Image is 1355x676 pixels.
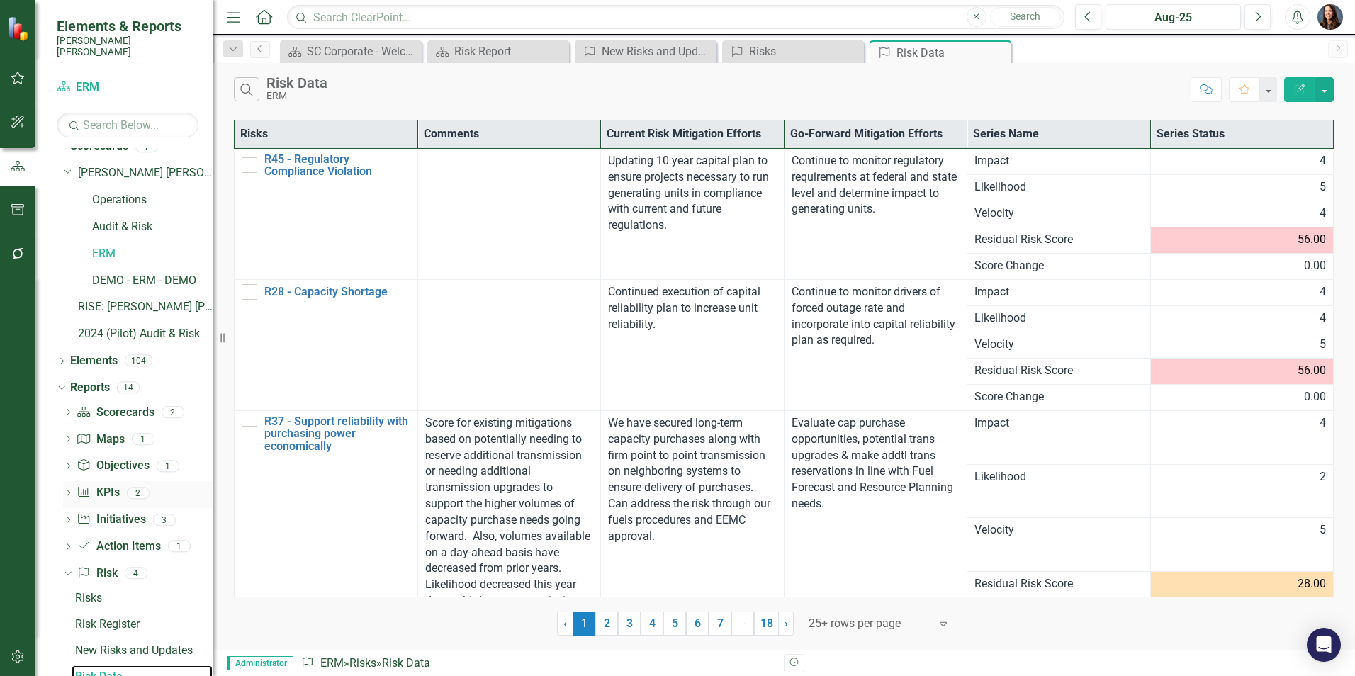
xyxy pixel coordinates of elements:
div: Aug-25 [1111,9,1236,26]
span: › [785,616,788,630]
td: Double-Click to Edit [967,201,1151,227]
td: Double-Click to Edit [1150,305,1334,332]
span: Velocity [974,337,1143,353]
a: ERM [320,656,344,670]
td: Double-Click to Edit [1150,148,1334,174]
a: Risks [726,43,860,60]
span: 56.00 [1298,363,1326,379]
a: 3 [618,612,641,636]
div: 4 [125,568,147,580]
div: Risk Data [266,75,327,91]
div: ERM [266,91,327,101]
td: Double-Click to Edit [967,174,1151,201]
a: 7 [709,612,731,636]
span: 4 [1320,284,1326,300]
a: New Risks and Updates [578,43,713,60]
a: Action Items [77,539,160,555]
a: Maps [77,432,124,448]
span: 5 [1320,179,1326,196]
span: Search [1010,11,1040,22]
a: New Risks and Updates [72,639,213,662]
span: ‹ [563,616,567,630]
td: Double-Click to Edit [967,410,1151,464]
td: Double-Click to Edit Right Click for Context Menu [235,148,418,279]
span: Residual Risk Score [974,232,1143,248]
a: 6 [686,612,709,636]
div: 7 [135,140,158,152]
button: Aug-25 [1106,4,1241,30]
span: 0.00 [1304,389,1326,405]
td: Double-Click to Edit [601,148,785,279]
td: Double-Click to Edit [1150,410,1334,464]
span: Velocity [974,522,1143,539]
div: Risk Data [896,44,1008,62]
button: Tami Griswold [1317,4,1343,30]
span: Elements & Reports [57,18,198,35]
a: Operations [92,192,213,208]
div: 1 [132,433,154,445]
div: 104 [125,355,152,367]
td: Double-Click to Edit [784,279,967,410]
a: Risk [77,565,117,582]
div: Risks [749,43,860,60]
div: SC Corporate - Welcome to ClearPoint [307,43,418,60]
div: 1 [157,460,179,472]
td: Double-Click to Edit [1150,464,1334,518]
span: Impact [974,415,1143,432]
a: RISE: [PERSON_NAME] [PERSON_NAME] Recognizing Innovation, Safety and Excellence [78,299,213,315]
a: R37 - Support reliability with purchasing power economically [264,415,410,453]
span: Likelihood [974,469,1143,485]
span: 4 [1320,310,1326,327]
div: 2 [127,487,150,499]
div: Open Intercom Messenger [1307,628,1341,662]
td: Double-Click to Edit [601,279,785,410]
a: [PERSON_NAME] [PERSON_NAME] CORPORATE Balanced Scorecard [78,165,213,181]
td: Double-Click to Edit [417,279,601,410]
td: Double-Click to Edit [967,279,1151,305]
span: Impact [974,153,1143,169]
a: R28 - Capacity Shortage [264,286,410,298]
span: 1 [573,612,595,636]
img: ClearPoint Strategy [7,16,32,41]
span: We have secured long-term capacity purchases along with firm point to point transmission on neigh... [608,416,770,543]
span: Residual Risk Score [974,363,1143,379]
span: 28.00 [1298,576,1326,592]
a: ERM [92,246,213,262]
div: New Risks and Updates [75,644,213,657]
span: Impact [974,284,1143,300]
span: Score for existing mitigations based on potentially needing to reserve additional transmission or... [425,416,590,672]
div: » » [300,655,773,672]
a: Risks [72,587,213,609]
span: Continue to monitor drivers of forced outage rate and incorporate into capital reliability plan a... [792,285,955,347]
button: Search [990,7,1061,27]
a: 18 [754,612,779,636]
input: Search ClearPoint... [287,5,1064,30]
span: Continue to monitor regulatory requirements at federal and state level and determine impact to ge... [792,154,957,216]
div: 14 [117,382,140,394]
div: New Risks and Updates [602,43,713,60]
a: Initiatives [77,512,145,528]
a: 5 [663,612,686,636]
a: ERM [57,79,198,96]
td: Double-Click to Edit [1150,174,1334,201]
span: Score Change [974,389,1143,405]
span: Velocity [974,205,1143,222]
div: Risks [75,592,213,604]
td: Double-Click to Edit [967,332,1151,358]
span: 4 [1320,205,1326,222]
td: Double-Click to Edit [967,464,1151,518]
a: Objectives [77,458,149,474]
span: 4 [1320,415,1326,432]
td: Double-Click to Edit [417,148,601,279]
span: 2 [1320,469,1326,485]
span: 5 [1320,522,1326,539]
a: KPIs [77,485,119,501]
td: Double-Click to Edit [784,148,967,279]
a: 2024 (Pilot) Audit & Risk [78,326,213,342]
a: Audit & Risk [92,219,213,235]
div: Risk Data [382,656,430,670]
span: 5 [1320,337,1326,353]
div: 2 [162,406,184,418]
a: Risk Report [431,43,566,60]
small: [PERSON_NAME] [PERSON_NAME] [57,35,198,58]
